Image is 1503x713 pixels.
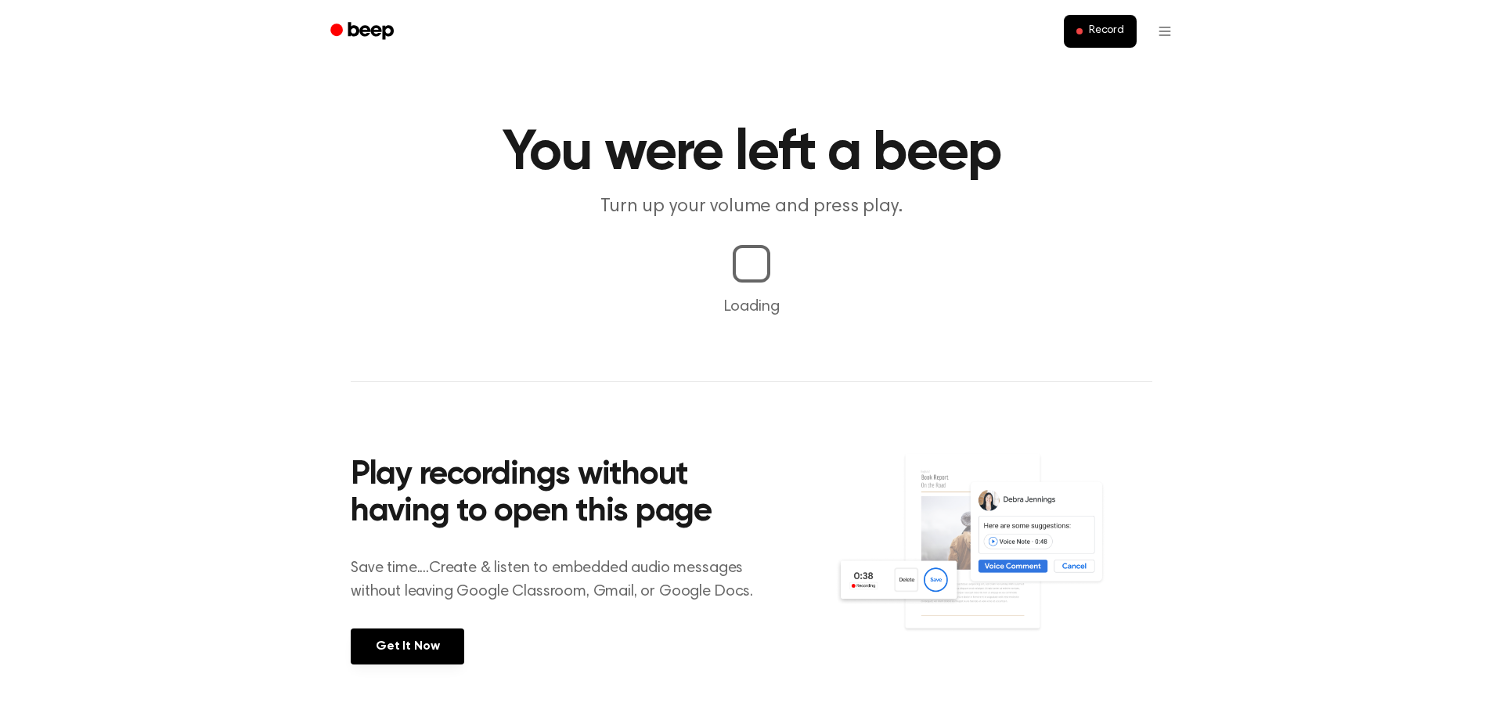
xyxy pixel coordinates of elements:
[1089,24,1124,38] span: Record
[319,16,408,47] a: Beep
[351,556,773,603] p: Save time....Create & listen to embedded audio messages without leaving Google Classroom, Gmail, ...
[451,194,1052,220] p: Turn up your volume and press play.
[1064,15,1137,48] button: Record
[19,295,1484,319] p: Loading
[351,628,464,664] a: Get It Now
[351,457,773,531] h2: Play recordings without having to open this page
[1146,13,1184,50] button: Open menu
[835,452,1152,663] img: Voice Comments on Docs and Recording Widget
[351,125,1152,182] h1: You were left a beep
